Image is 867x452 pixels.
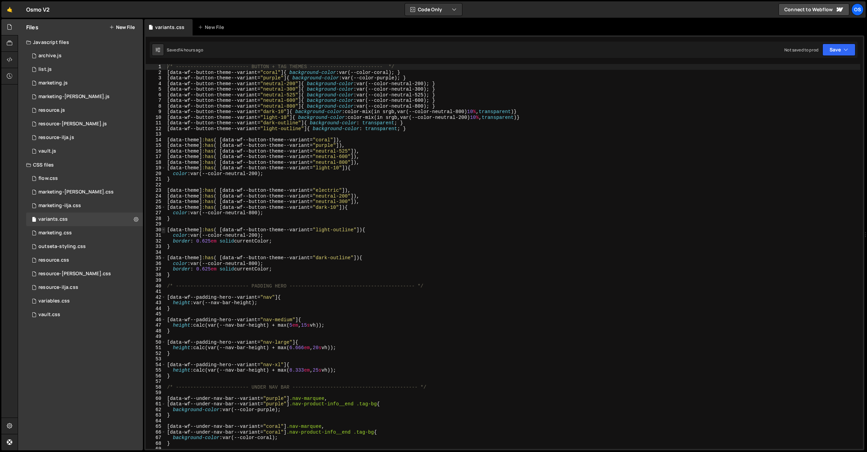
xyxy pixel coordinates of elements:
div: archive.js [38,53,62,59]
div: vault.js [38,148,56,154]
h2: Files [26,24,38,31]
button: Code Only [405,3,462,16]
div: resource-[PERSON_NAME].js [38,121,107,127]
div: 67 [146,435,166,441]
div: 63 [146,412,166,418]
div: 43 [146,300,166,306]
div: 16596/45511.css [26,213,143,226]
div: variables.css [38,298,70,304]
div: 7 [146,98,166,104]
div: 16596/46194.js [26,117,143,131]
div: 42 [146,295,166,300]
div: 41 [146,289,166,295]
a: 🤙 [1,1,18,18]
div: 30 [146,227,166,233]
button: New File [109,25,135,30]
div: resource-ilja.css [38,284,78,291]
div: 14 [146,137,166,143]
div: 36 [146,261,166,267]
div: 23 [146,188,166,193]
div: 16596/45153.css [26,308,143,322]
div: 16596/45422.js [26,76,143,90]
div: 1 [146,64,166,70]
div: 68 [146,441,166,447]
div: 62 [146,407,166,413]
div: 15 [146,143,166,149]
div: marketing-ilja.css [38,203,81,209]
div: Not saved to prod [784,47,818,53]
div: 16 [146,149,166,154]
div: 34 [146,250,166,255]
div: 16596/46210.js [26,49,143,63]
div: 31 [146,233,166,238]
div: 51 [146,345,166,351]
div: 17 [146,154,166,160]
div: vault.css [38,312,60,318]
div: variants.css [38,216,68,222]
div: New File [198,24,227,31]
div: 16596/45424.js [26,90,143,104]
div: 27 [146,210,166,216]
div: 37 [146,266,166,272]
div: 48 [146,328,166,334]
div: 57 [146,379,166,385]
div: 32 [146,238,166,244]
div: marketing.css [38,230,72,236]
a: Os [851,3,864,16]
div: 16596/46284.css [26,185,143,199]
div: 21 [146,176,166,182]
div: 64 [146,418,166,424]
div: 44 [146,306,166,312]
div: resource.css [38,257,69,263]
div: resource-[PERSON_NAME].css [38,271,111,277]
div: 20 [146,171,166,177]
div: 24 [146,193,166,199]
div: Osmo V2 [26,5,50,14]
div: 6 [146,92,166,98]
div: CSS files [18,158,143,172]
div: resource.js [38,107,65,113]
a: Connect to Webflow [779,3,849,16]
div: 9 [146,109,166,115]
div: 55 [146,368,166,373]
div: 16596/45156.css [26,240,143,253]
div: Saved [167,47,203,53]
div: 49 [146,334,166,340]
div: 5 [146,87,166,92]
div: 16596/46199.css [26,253,143,267]
div: 16596/47552.css [26,172,143,185]
div: flow.css [38,175,58,182]
div: 16596/45154.css [26,294,143,308]
div: 16596/46195.js [26,131,143,144]
div: 19 [146,165,166,171]
div: 59 [146,390,166,396]
div: list.js [38,66,52,73]
div: 16596/46196.css [26,267,143,281]
div: 47 [146,323,166,328]
div: 60 [146,396,166,402]
div: 22 [146,182,166,188]
div: 25 [146,199,166,205]
div: 16596/47731.css [26,199,143,213]
div: 8 [146,104,166,109]
div: 56 [146,373,166,379]
div: 16596/46198.css [26,281,143,294]
div: 16596/45133.js [26,144,143,158]
div: 29 [146,221,166,227]
div: marketing.js [38,80,68,86]
div: 40 [146,283,166,289]
div: 39 [146,278,166,283]
div: 45 [146,311,166,317]
div: 69 [146,446,166,452]
div: variants.css [155,24,184,31]
div: 46 [146,317,166,323]
div: 10 [146,115,166,121]
div: 50 [146,340,166,345]
div: marketing-[PERSON_NAME].js [38,94,110,100]
div: 14 hours ago [179,47,203,53]
div: 16596/46183.js [26,104,143,117]
div: 11 [146,120,166,126]
div: 54 [146,362,166,368]
div: 53 [146,356,166,362]
div: 16596/45151.js [26,63,143,76]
